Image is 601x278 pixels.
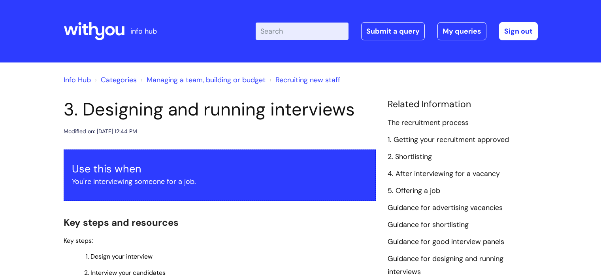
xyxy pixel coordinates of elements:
[388,186,440,196] a: 5. Offering a job
[64,127,137,136] div: Modified on: [DATE] 12:44 PM
[388,118,469,128] a: The recruitment process
[256,23,349,40] input: Search
[64,236,93,245] span: Key steps:
[64,75,91,85] a: Info Hub
[388,99,538,110] h4: Related Information
[64,216,179,229] span: Key steps and resources
[388,254,503,277] a: Guidance for designing and running interviews
[499,22,538,40] a: Sign out
[90,252,153,261] span: Design your interview
[72,175,367,188] p: You're interviewing someone for a job.
[268,74,340,86] li: Recruiting new staff
[388,220,469,230] a: Guidance for shortlisting
[130,25,157,38] p: info hub
[101,75,137,85] a: Categories
[64,99,376,120] h1: 3. Designing and running interviews
[90,269,166,277] span: Interview your candidates
[139,74,266,86] li: Managing a team, building or budget
[361,22,425,40] a: Submit a query
[388,237,504,247] a: Guidance for good interview panels
[275,75,340,85] a: Recruiting new staff
[388,169,500,179] a: 4. After interviewing for a vacancy
[147,75,266,85] a: Managing a team, building or budget
[388,135,509,145] a: 1. Getting your recruitment approved
[93,74,137,86] li: Solution home
[72,163,367,175] h3: Use this when
[388,152,432,162] a: 2. Shortlisting
[388,203,503,213] a: Guidance for advertising vacancies
[256,22,538,40] div: | -
[437,22,486,40] a: My queries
